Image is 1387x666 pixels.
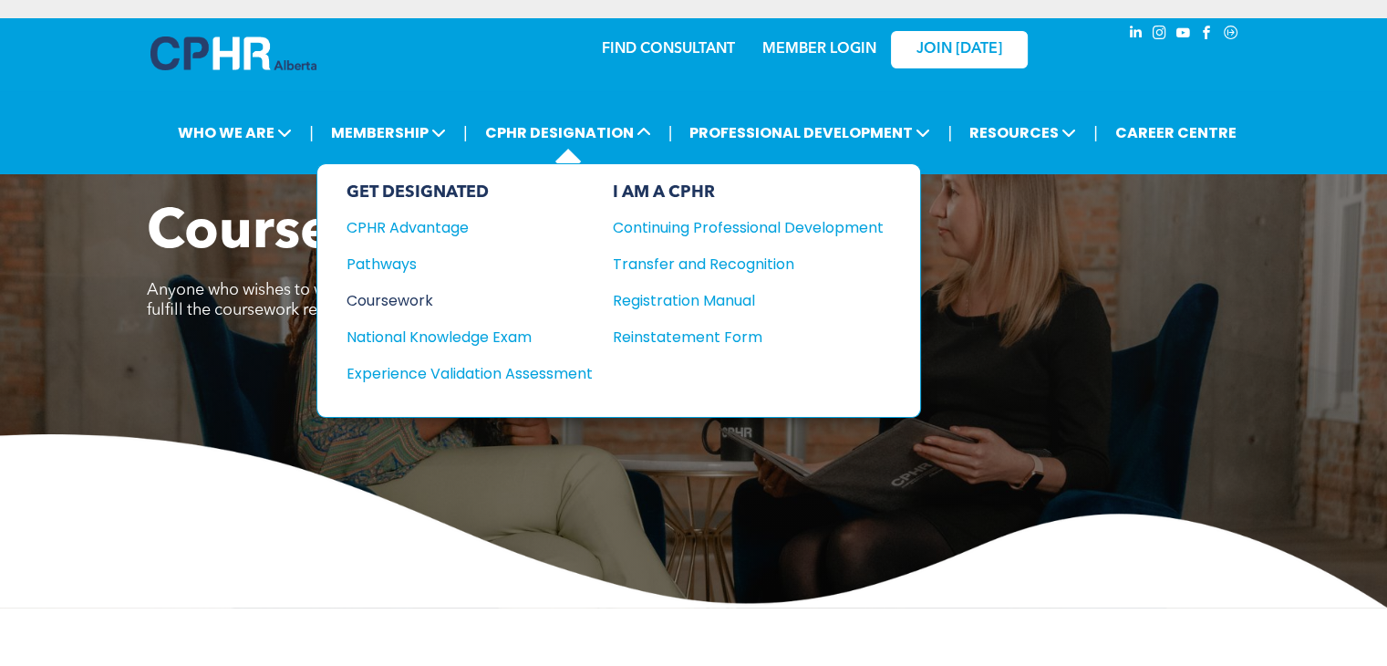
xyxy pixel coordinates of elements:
[347,362,593,385] a: Experience Validation Assessment
[347,289,593,312] a: Coursework
[480,116,657,150] span: CPHR DESIGNATION
[613,326,856,349] div: Reinstatement Form
[309,114,314,151] li: |
[1126,23,1146,47] a: linkedin
[891,31,1028,68] a: JOIN [DATE]
[613,289,856,312] div: Registration Manual
[347,182,593,203] div: GET DESIGNATED
[602,42,735,57] a: FIND CONSULTANT
[1174,23,1194,47] a: youtube
[347,326,568,349] div: National Knowledge Exam
[613,253,884,276] a: Transfer and Recognition
[613,216,884,239] a: Continuing Professional Development
[347,326,593,349] a: National Knowledge Exam
[147,206,470,261] span: Coursework
[916,41,1002,58] span: JOIN [DATE]
[947,114,952,151] li: |
[964,116,1082,150] span: RESOURCES
[1197,23,1217,47] a: facebook
[1150,23,1170,47] a: instagram
[147,282,663,318] span: Anyone who wishes to write the National Knowledge Exam (NKE) must fulfill the coursework requirem...
[172,116,297,150] span: WHO WE ARE
[1221,23,1241,47] a: Social network
[762,42,876,57] a: MEMBER LOGIN
[613,182,884,203] div: I AM A CPHR
[1110,116,1242,150] a: CAREER CENTRE
[347,253,593,276] a: Pathways
[684,116,936,150] span: PROFESSIONAL DEVELOPMENT
[613,253,856,276] div: Transfer and Recognition
[668,114,673,151] li: |
[150,36,316,70] img: A blue and white logo for cp alberta
[326,116,451,150] span: MEMBERSHIP
[463,114,468,151] li: |
[613,216,856,239] div: Continuing Professional Development
[613,326,884,349] a: Reinstatement Form
[347,362,568,385] div: Experience Validation Assessment
[347,253,568,276] div: Pathways
[347,216,568,239] div: CPHR Advantage
[613,289,884,312] a: Registration Manual
[347,216,593,239] a: CPHR Advantage
[1093,114,1098,151] li: |
[347,289,568,312] div: Coursework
